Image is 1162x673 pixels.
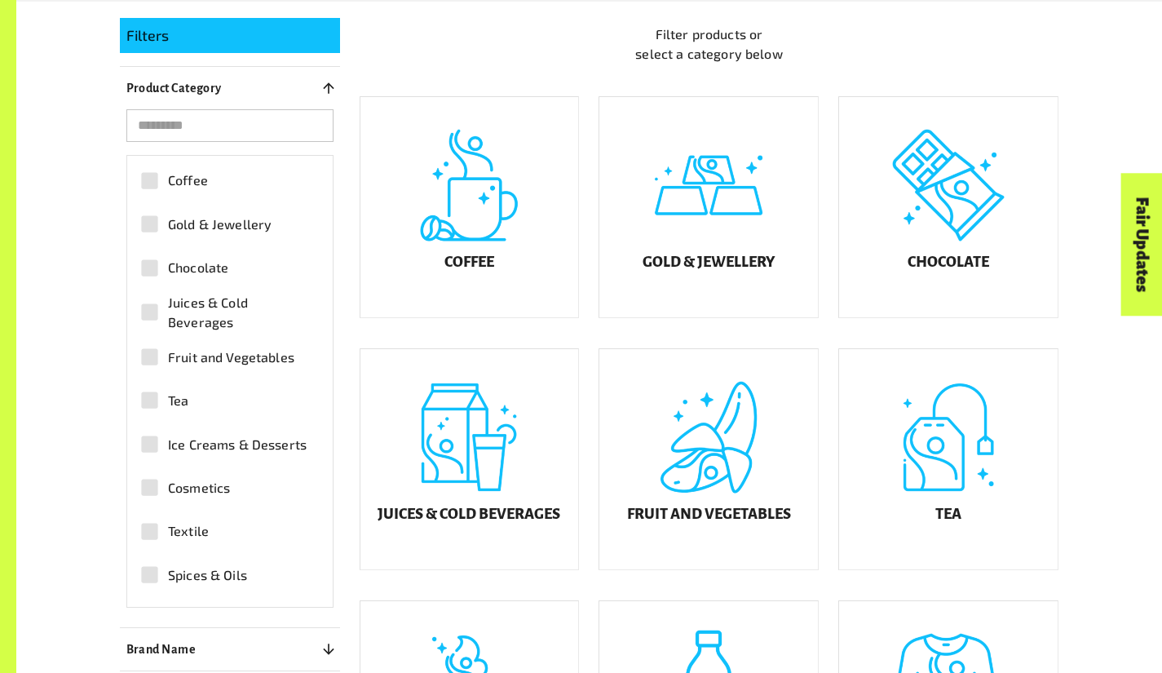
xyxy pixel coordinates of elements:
[126,78,222,98] p: Product Category
[168,435,307,454] span: Ice Creams & Desserts
[120,635,340,664] button: Brand Name
[360,96,580,318] a: Coffee
[378,507,560,523] h5: Juices & Cold Beverages
[360,348,580,570] a: Juices & Cold Beverages
[168,478,230,498] span: Cosmetics
[908,255,989,271] h5: Chocolate
[168,170,208,190] span: Coffee
[168,215,272,234] span: Gold & Jewellery
[126,24,334,46] p: Filters
[120,73,340,103] button: Product Category
[168,258,228,277] span: Chocolate
[168,391,188,410] span: Tea
[599,96,819,318] a: Gold & Jewellery
[838,348,1058,570] a: Tea
[168,521,209,541] span: Textile
[935,507,961,523] h5: Tea
[168,293,311,332] span: Juices & Cold Beverages
[627,507,791,523] h5: Fruit and Vegetables
[126,640,197,659] p: Brand Name
[360,24,1059,64] p: Filter products or select a category below
[444,255,494,271] h5: Coffee
[168,348,294,367] span: Fruit and Vegetables
[599,348,819,570] a: Fruit and Vegetables
[643,255,775,271] h5: Gold & Jewellery
[838,96,1058,318] a: Chocolate
[168,565,247,585] span: Spices & Oils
